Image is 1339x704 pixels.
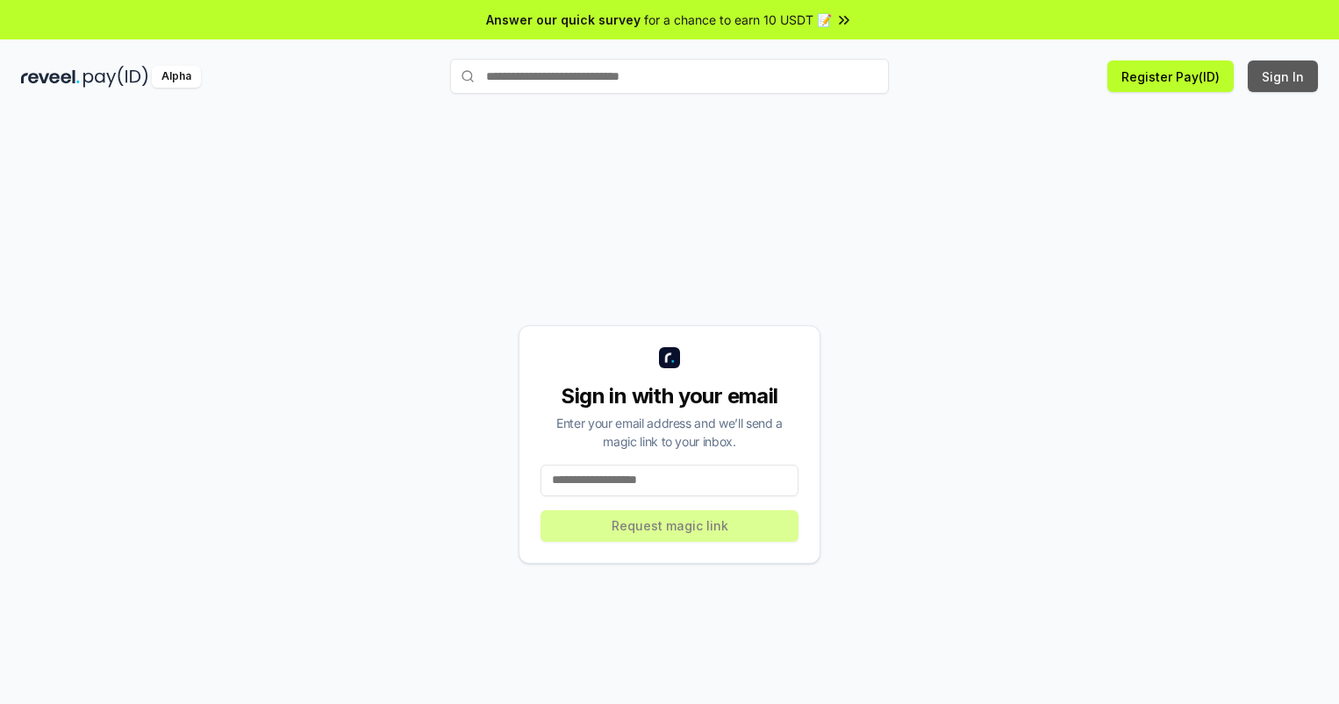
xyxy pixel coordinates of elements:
[644,11,832,29] span: for a chance to earn 10 USDT 📝
[486,11,641,29] span: Answer our quick survey
[1107,60,1234,92] button: Register Pay(ID)
[152,66,201,88] div: Alpha
[21,66,80,88] img: reveel_dark
[83,66,148,88] img: pay_id
[541,414,798,451] div: Enter your email address and we’ll send a magic link to your inbox.
[1248,60,1318,92] button: Sign In
[659,347,680,368] img: logo_small
[541,382,798,410] div: Sign in with your email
